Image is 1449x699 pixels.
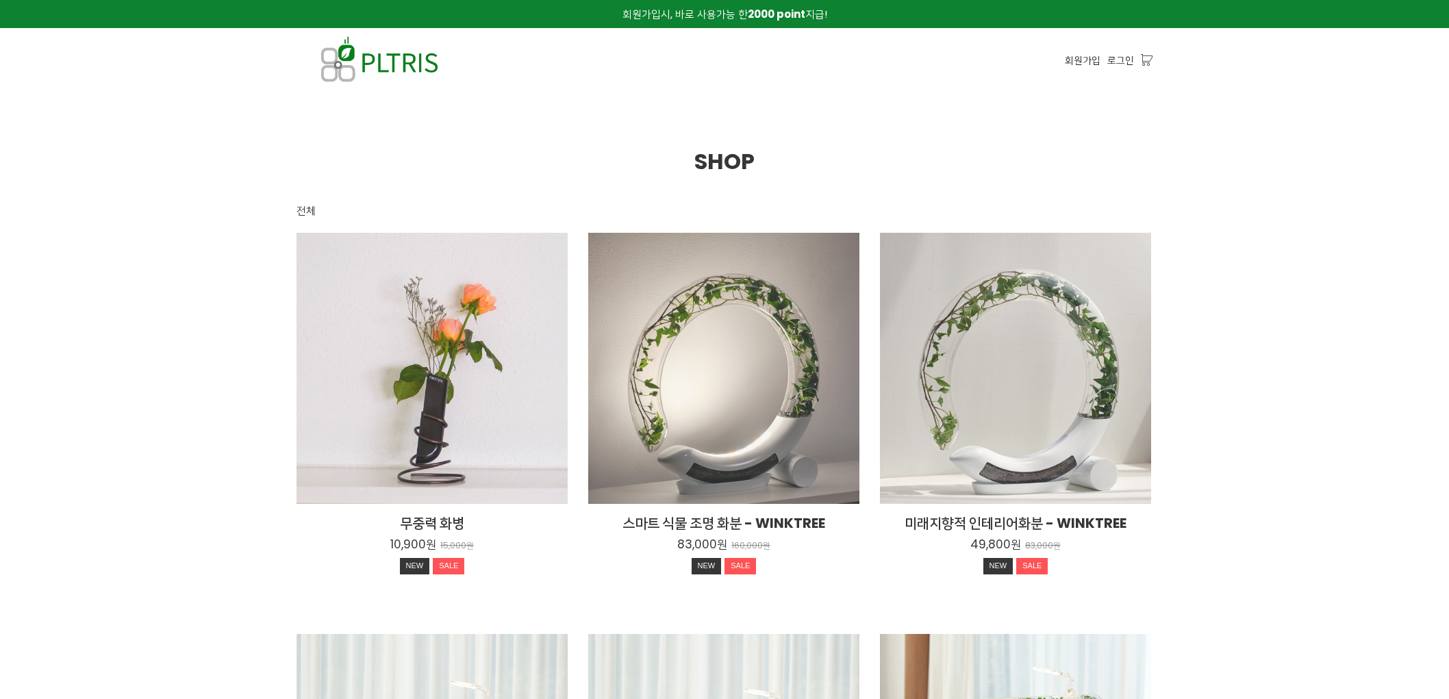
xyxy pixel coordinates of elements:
[677,537,727,552] p: 83,000원
[390,537,436,552] p: 10,900원
[1016,558,1048,574] div: SALE
[588,513,859,533] h2: 스마트 식물 조명 화분 - WINKTREE
[1065,53,1100,68] a: 회원가입
[1025,541,1061,551] p: 83,000원
[622,7,827,21] span: 회원가입시, 바로 사용가능 한 지급!
[297,513,568,533] h2: 무중력 화병
[440,541,474,551] p: 15,000원
[692,558,722,574] div: NEW
[694,146,755,177] span: SHOP
[297,513,568,578] a: 무중력 화병 10,900원 15,000원 NEWSALE
[1107,53,1134,68] a: 로그인
[970,537,1021,552] p: 49,800원
[400,558,430,574] div: NEW
[433,558,464,574] div: SALE
[880,513,1151,578] a: 미래지향적 인테리어화분 - WINKTREE 49,800원 83,000원 NEWSALE
[588,513,859,578] a: 스마트 식물 조명 화분 - WINKTREE 83,000원 160,000원 NEWSALE
[731,541,770,551] p: 160,000원
[297,203,316,219] div: 전체
[748,7,805,21] strong: 2000 point
[880,513,1151,533] h2: 미래지향적 인테리어화분 - WINKTREE
[983,558,1013,574] div: NEW
[724,558,756,574] div: SALE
